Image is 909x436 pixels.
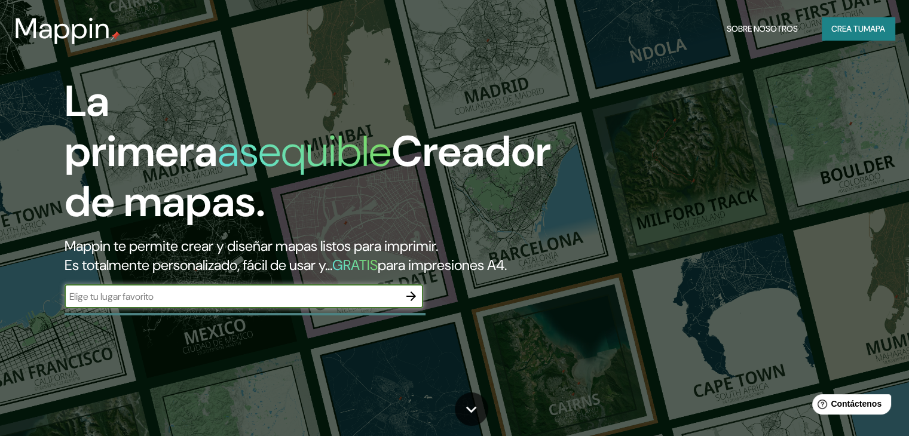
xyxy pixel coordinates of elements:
button: Sobre nosotros [722,17,803,40]
font: Crea tu [831,23,864,34]
font: La primera [65,73,218,179]
font: Mappin [14,10,111,47]
font: Mappin te permite crear y diseñar mapas listos para imprimir. [65,237,438,255]
font: asequible [218,124,391,179]
font: para impresiones A4. [378,256,507,274]
font: Sobre nosotros [727,23,798,34]
font: mapa [864,23,885,34]
button: Crea tumapa [822,17,895,40]
font: GRATIS [332,256,378,274]
img: pin de mapeo [111,31,120,41]
iframe: Lanzador de widgets de ayuda [803,389,896,423]
font: Es totalmente personalizado, fácil de usar y... [65,256,332,274]
font: Creador de mapas. [65,124,551,229]
input: Elige tu lugar favorito [65,290,399,303]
